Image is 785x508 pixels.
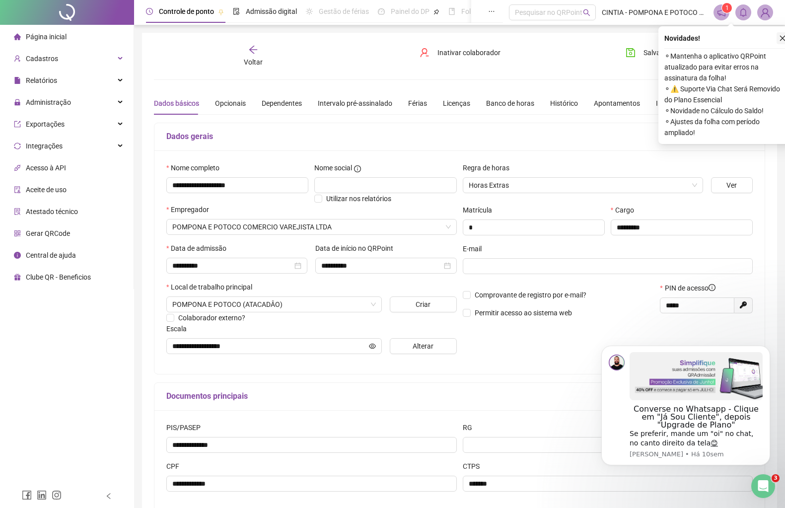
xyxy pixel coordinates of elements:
span: Criar [416,299,430,310]
span: Clube QR - Beneficios [26,273,91,281]
span: info-circle [14,252,21,259]
div: Intervalo pré-assinalado [318,98,392,109]
span: Integrações [26,142,63,150]
div: Férias [408,98,427,109]
span: Folha de pagamento [461,7,525,15]
span: Gerar QRCode [26,229,70,237]
span: left [105,493,112,500]
img: 90033 [758,5,773,20]
button: Salvar [618,45,670,61]
label: Data de admissão [166,243,233,254]
span: lock [14,99,21,106]
span: CINTIA - POMPONA E POTOCO COMERCIO VAREJISTA LTDA [602,7,708,18]
label: Local de trabalho principal [166,282,259,292]
span: 1 [725,4,729,11]
span: Permitir acesso ao sistema web [475,309,572,317]
span: Novidades ! [664,33,700,44]
label: Nome completo [166,162,226,173]
span: PIN de acesso [665,283,715,293]
span: Página inicial [26,33,67,41]
h5: Documentos principais [166,390,753,402]
span: export [14,121,21,128]
label: E-mail [463,243,488,254]
span: Aceite de uso [26,186,67,194]
span: TACADAO BABY & KIDS - ST. NORTE, PLANALTINA - GO [172,297,376,312]
span: ellipsis [488,8,495,15]
button: Alterar [390,338,456,354]
span: Controle de ponto [159,7,214,15]
span: search [583,9,590,16]
div: Opcionais [215,98,246,109]
span: Atestado técnico [26,208,78,216]
span: Painel do DP [391,7,429,15]
span: POMPONA E POTOCO COMERCIO VAREJISTA LTDA [172,219,451,234]
label: RG [463,422,479,433]
span: Colaborador externo? [178,314,245,322]
label: CPF [166,461,186,472]
span: Relatórios [26,76,57,84]
iframe: Intercom notifications mensagem [586,331,785,481]
label: Cargo [611,205,641,216]
span: save [626,48,636,58]
span: user-add [14,55,21,62]
span: Alterar [413,341,433,352]
div: Histórico [550,98,578,109]
label: Data de início no QRPoint [315,243,400,254]
span: Ver [726,180,737,191]
span: Utilizar nos relatórios [326,195,391,203]
span: Admissão digital [246,7,297,15]
label: CTPS [463,461,486,472]
div: Banco de horas [486,98,534,109]
label: Matrícula [463,205,499,216]
span: home [14,33,21,40]
label: Empregador [166,204,215,215]
span: Inativar colaborador [437,47,500,58]
label: Regra de horas [463,162,516,173]
span: info-circle [709,284,715,291]
span: notification [717,8,726,17]
span: solution [14,208,21,215]
span: file [14,77,21,84]
span: bell [739,8,748,17]
button: Criar [390,296,456,312]
div: Dependentes [262,98,302,109]
span: pushpin [433,9,439,15]
label: Escala [166,323,193,334]
div: Integrações [656,98,693,109]
div: Dados básicos [154,98,199,109]
iframe: Intercom live chat [751,474,775,498]
sup: 1 [722,3,732,13]
span: eye [369,343,376,350]
h5: Dados gerais [166,131,753,143]
span: Exportações [26,120,65,128]
span: facebook [22,490,32,500]
span: file-done [233,8,240,15]
span: Nome social [314,162,352,173]
span: Horas Extras [469,178,697,193]
span: linkedin [37,490,47,500]
span: user-delete [420,48,429,58]
span: Central de ajuda [26,251,76,259]
span: info-circle [354,165,361,172]
span: api [14,164,21,171]
button: Inativar colaborador [412,45,508,61]
span: audit [14,186,21,193]
span: qrcode [14,230,21,237]
span: sync [14,143,21,149]
span: instagram [52,490,62,500]
span: Gestão de férias [319,7,369,15]
span: book [448,8,455,15]
span: pushpin [218,9,224,15]
span: Salvar [643,47,663,58]
span: dashboard [378,8,385,15]
span: Acesso à API [26,164,66,172]
button: Ver [711,177,753,193]
span: gift [14,274,21,281]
